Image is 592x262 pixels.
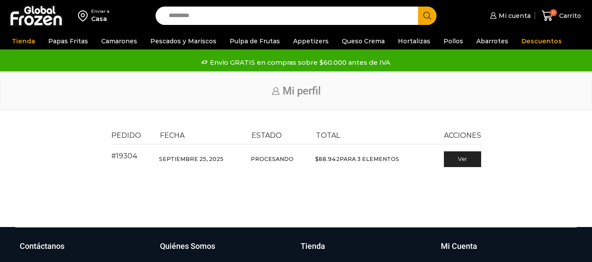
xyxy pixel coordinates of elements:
span: Carrito [557,11,581,20]
span: Fecha [160,131,184,140]
img: address-field-icon.svg [78,8,91,23]
td: para 3 elementos [311,144,428,172]
span: Mi perfil [283,85,321,97]
a: Papas Fritas [44,33,92,49]
h3: Contáctanos [20,241,64,252]
a: Queso Crema [337,33,389,49]
a: Abarrotes [472,33,513,49]
div: Casa [91,14,110,23]
div: Enviar a [91,8,110,14]
span: Total [316,131,340,140]
button: Search button [418,7,436,25]
span: 0 [550,9,557,16]
a: Descuentos [517,33,566,49]
span: Estado [252,131,282,140]
a: Pollos [439,33,468,49]
a: Tienda [301,241,432,261]
a: Ver [444,151,481,167]
a: 0 Carrito [539,6,583,26]
a: Camarones [97,33,142,49]
span: Mi cuenta [496,11,531,20]
time: Septiembre 25, 2025 [159,156,223,162]
a: Pulpa de Frutas [225,33,284,49]
span: 88.942 [315,156,340,162]
h3: Quiénes Somos [160,241,215,252]
a: Tienda [7,33,39,49]
td: Procesando [247,144,311,172]
a: Hortalizas [393,33,435,49]
a: Pescados y Mariscos [146,33,221,49]
span: Pedido [111,131,141,140]
a: Mi cuenta [488,7,531,24]
a: Mi Cuenta [441,241,572,261]
h3: Tienda [301,241,325,252]
a: Appetizers [289,33,333,49]
h3: Mi Cuenta [441,241,477,252]
a: Contáctanos [20,241,151,261]
a: Quiénes Somos [160,241,291,261]
span: Acciones [444,131,481,140]
span: $ [315,156,319,162]
a: Ver número del pedido 19304 [111,152,138,160]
